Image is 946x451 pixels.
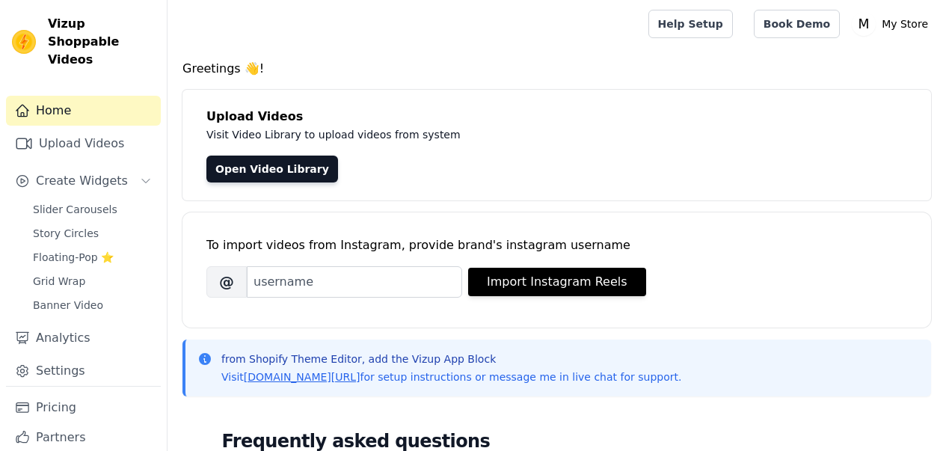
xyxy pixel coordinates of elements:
a: Open Video Library [206,156,338,182]
text: M [859,16,870,31]
span: @ [206,266,247,298]
p: Visit Video Library to upload videos from system [206,126,876,144]
span: Banner Video [33,298,103,313]
a: Banner Video [24,295,161,316]
p: Visit for setup instructions or message me in live chat for support. [221,369,681,384]
h4: Greetings 👋! [182,60,931,78]
p: from Shopify Theme Editor, add the Vizup App Block [221,352,681,366]
a: Pricing [6,393,161,423]
a: [DOMAIN_NAME][URL] [244,371,360,383]
h4: Upload Videos [206,108,907,126]
a: Settings [6,356,161,386]
div: To import videos from Instagram, provide brand's instagram username [206,236,907,254]
img: Vizup [12,30,36,54]
a: Story Circles [24,223,161,244]
p: My Store [876,10,934,37]
a: Floating-Pop ⭐ [24,247,161,268]
a: Book Demo [754,10,840,38]
span: Slider Carousels [33,202,117,217]
button: Create Widgets [6,166,161,196]
span: Grid Wrap [33,274,85,289]
span: Story Circles [33,226,99,241]
a: Home [6,96,161,126]
button: M My Store [852,10,934,37]
button: Import Instagram Reels [468,268,646,296]
a: Grid Wrap [24,271,161,292]
a: Help Setup [648,10,733,38]
a: Slider Carousels [24,199,161,220]
a: Upload Videos [6,129,161,159]
span: Vizup Shoppable Videos [48,15,155,69]
a: Analytics [6,323,161,353]
span: Create Widgets [36,172,128,190]
span: Floating-Pop ⭐ [33,250,114,265]
input: username [247,266,462,298]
